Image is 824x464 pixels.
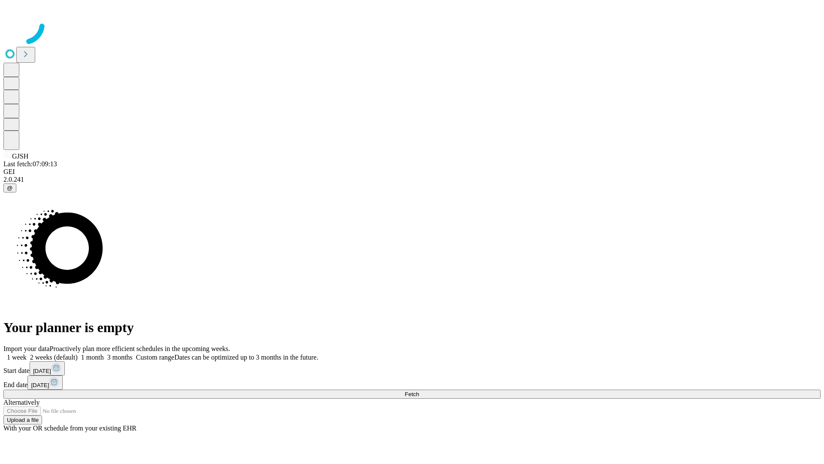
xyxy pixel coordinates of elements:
[30,361,65,375] button: [DATE]
[12,153,28,160] span: GJSH
[30,354,78,361] span: 2 weeks (default)
[27,375,63,390] button: [DATE]
[81,354,104,361] span: 1 month
[7,185,13,191] span: @
[3,415,42,424] button: Upload a file
[3,168,821,176] div: GEI
[3,399,39,406] span: Alternatively
[3,375,821,390] div: End date
[31,382,49,388] span: [DATE]
[33,368,51,374] span: [DATE]
[3,176,821,183] div: 2.0.241
[3,183,16,192] button: @
[3,361,821,375] div: Start date
[405,391,419,397] span: Fetch
[3,390,821,399] button: Fetch
[136,354,174,361] span: Custom range
[7,354,27,361] span: 1 week
[50,345,230,352] span: Proactively plan more efficient schedules in the upcoming weeks.
[3,160,57,168] span: Last fetch: 07:09:13
[174,354,318,361] span: Dates can be optimized up to 3 months in the future.
[3,345,50,352] span: Import your data
[107,354,133,361] span: 3 months
[3,424,136,432] span: With your OR schedule from your existing EHR
[3,320,821,336] h1: Your planner is empty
